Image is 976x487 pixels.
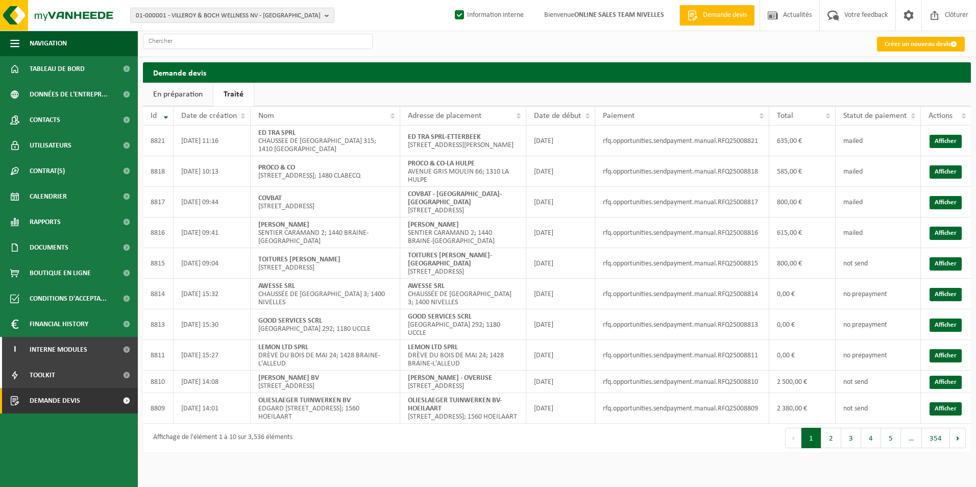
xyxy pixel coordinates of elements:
span: I [10,337,19,362]
a: Traité [213,83,254,106]
span: Calendrier [30,184,67,209]
span: … [901,428,922,448]
span: mailed [843,199,863,206]
span: Toolkit [30,362,55,388]
td: 8821 [143,126,174,156]
strong: LEMON LTD SPRL [258,344,308,351]
td: 615,00 € [769,217,836,248]
a: Afficher [930,376,962,389]
button: 354 [922,428,950,448]
span: Statut de paiement [843,112,907,120]
strong: [PERSON_NAME] - OVERIJSE [408,374,492,382]
td: [DATE] [526,393,595,424]
a: Créer un nouveau devis [877,37,965,52]
span: mailed [843,168,863,176]
span: Interne modules [30,337,87,362]
td: CHAUSSÉE DE [GEOGRAPHIC_DATA] 3; 1400 NIVELLES [251,279,400,309]
span: Total [777,112,793,120]
span: Id [151,112,157,120]
td: rfq.opportunities.sendpayment.manual.RFQ25008821 [595,126,769,156]
td: [STREET_ADDRESS] [251,248,400,279]
td: [STREET_ADDRESS] [400,187,526,217]
strong: ONLINE SALES TEAM NIVELLES [574,11,664,19]
td: rfq.opportunities.sendpayment.manual.RFQ25008818 [595,156,769,187]
td: [DATE] [526,187,595,217]
td: [STREET_ADDRESS][PERSON_NAME] [400,126,526,156]
td: [DATE] [526,279,595,309]
td: rfq.opportunities.sendpayment.manual.RFQ25008811 [595,340,769,371]
span: Contacts [30,107,60,133]
a: Afficher [930,227,962,240]
a: Afficher [930,402,962,416]
td: [DATE] 09:41 [174,217,251,248]
a: Afficher [930,288,962,301]
td: [STREET_ADDRESS] [251,187,400,217]
td: [DATE] 14:08 [174,371,251,393]
td: CHAUSSÉE DE [GEOGRAPHIC_DATA] 3; 1400 NIVELLES [400,279,526,309]
button: Previous [785,428,801,448]
td: [DATE] 15:32 [174,279,251,309]
td: 8810 [143,371,174,393]
td: 8809 [143,393,174,424]
td: [DATE] 10:13 [174,156,251,187]
strong: OLIESLAEGER TUINWERKEN BV-HOEILAART [408,397,502,412]
button: 2 [821,428,841,448]
td: 0,00 € [769,279,836,309]
a: Afficher [930,349,962,362]
td: [DATE] 11:16 [174,126,251,156]
td: [STREET_ADDRESS] [400,248,526,279]
span: Demande devis [30,388,80,413]
td: [STREET_ADDRESS] [251,371,400,393]
strong: [PERSON_NAME] [258,221,309,229]
span: Demande devis [700,10,749,20]
td: 8811 [143,340,174,371]
strong: AWESSE SRL [408,282,445,290]
td: CHAUSSEE DE [GEOGRAPHIC_DATA] 315; 1410 [GEOGRAPHIC_DATA] [251,126,400,156]
span: no prepayment [843,321,887,329]
span: Adresse de placement [408,112,481,120]
td: [DATE] [526,217,595,248]
strong: PROCO & CO [258,164,295,172]
strong: ED TRA SPRL [258,129,296,137]
span: mailed [843,229,863,237]
td: [DATE] 14:01 [174,393,251,424]
td: 800,00 € [769,187,836,217]
td: DRÈVE DU BOIS DE MAI 24; 1428 BRAINE-L'ALLEUD [400,340,526,371]
strong: COVBAT - [GEOGRAPHIC_DATA]-[GEOGRAPHIC_DATA] [408,190,502,206]
span: Date de création [181,112,237,120]
td: [DATE] [526,371,595,393]
label: Information interne [453,8,524,23]
td: [GEOGRAPHIC_DATA] 292; 1180 UCCLE [400,309,526,340]
td: rfq.opportunities.sendpayment.manual.RFQ25008814 [595,279,769,309]
td: 585,00 € [769,156,836,187]
td: [STREET_ADDRESS] [400,371,526,393]
span: no prepayment [843,352,887,359]
a: En préparation [143,83,213,106]
td: rfq.opportunities.sendpayment.manual.RFQ25008817 [595,187,769,217]
a: Demande devis [679,5,754,26]
a: Afficher [930,196,962,209]
strong: COVBAT [258,194,282,202]
input: Chercher [143,34,373,49]
td: rfq.opportunities.sendpayment.manual.RFQ25008816 [595,217,769,248]
span: Documents [30,235,68,260]
h2: Demande devis [143,62,971,82]
strong: PROCO & CO-LA HULPE [408,160,475,167]
a: Afficher [930,319,962,332]
span: Utilisateurs [30,133,71,158]
button: 5 [881,428,901,448]
td: [DATE] [526,309,595,340]
button: 1 [801,428,821,448]
td: [DATE] [526,126,595,156]
span: Nom [258,112,274,120]
td: AVENUE GRIS MOULIN 66; 1310 LA HULPE [400,156,526,187]
span: mailed [843,137,863,145]
strong: TOITURES [PERSON_NAME] [258,256,340,263]
td: [DATE] 09:44 [174,187,251,217]
td: [DATE] 09:04 [174,248,251,279]
span: not send [843,405,868,412]
strong: GOOD SERVICES SCRL [258,317,322,325]
div: Affichage de l'élément 1 à 10 sur 3,536 éléments [148,429,292,447]
span: Boutique en ligne [30,260,91,286]
td: rfq.opportunities.sendpayment.manual.RFQ25008815 [595,248,769,279]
